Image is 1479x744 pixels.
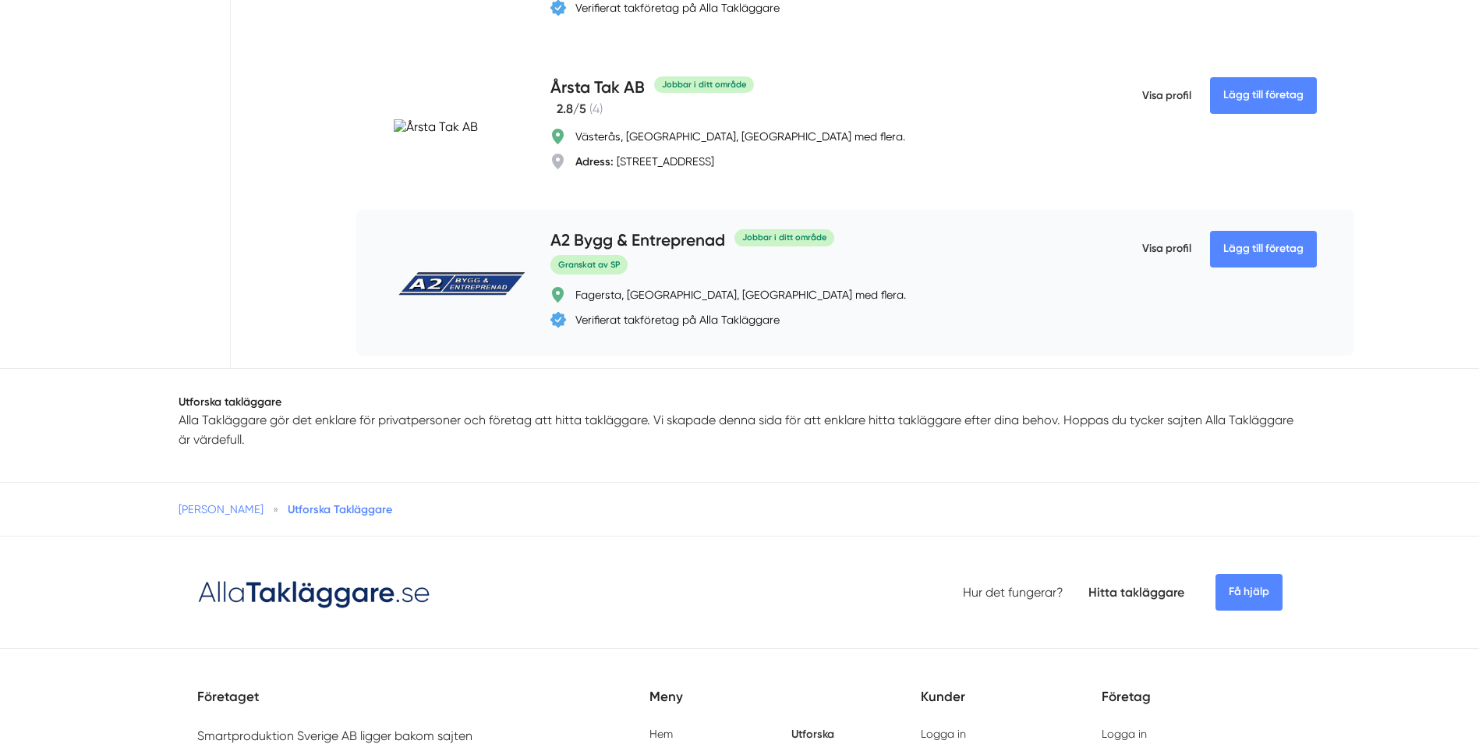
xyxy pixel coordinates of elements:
[1088,585,1184,600] a: Hitta takläggare
[575,287,906,303] div: Fagersta, [GEOGRAPHIC_DATA], [GEOGRAPHIC_DATA] med flera.
[575,154,614,168] strong: Adress:
[1142,76,1191,116] span: Visa profil
[394,269,532,298] img: A2 Bygg & Entreprenad
[179,394,1301,409] h1: Utforska takläggare
[654,76,754,93] div: Jobbar i ditt område
[197,686,649,726] h5: Företaget
[288,502,392,516] a: Utforska Takläggare
[575,312,780,328] div: Verifierat takföretag på Alla Takläggare
[179,501,1301,517] nav: Breadcrumb
[649,686,921,726] h5: Meny
[273,501,278,517] span: »
[550,229,725,254] h4: A2 Bygg & Entreprenad
[557,101,586,116] span: 2.8 /5
[575,154,714,169] div: [STREET_ADDRESS]
[963,585,1063,600] a: Hur det fungerar?
[394,119,478,134] img: Årsta Tak AB
[1210,77,1317,113] : Lägg till företag
[734,229,834,246] div: Jobbar i ditt område
[575,129,905,144] div: Västerås, [GEOGRAPHIC_DATA], [GEOGRAPHIC_DATA] med flera.
[921,728,966,740] a: Logga in
[179,503,264,515] a: [PERSON_NAME]
[1142,229,1191,269] span: Visa profil
[589,101,603,116] span: ( 4 )
[197,575,431,611] img: Logotyp Alla Takläggare
[550,255,628,275] span: Granskat av SP
[1215,574,1283,610] span: Få hjälp
[179,410,1301,450] p: Alla Takläggare gör det enklare för privatpersoner och företag att hitta takläggare. Vi skapade d...
[1210,231,1317,267] : Lägg till företag
[1102,728,1147,740] a: Logga in
[921,686,1102,726] h5: Kunder
[791,727,834,741] a: Utforska
[1102,686,1283,726] h5: Företag
[550,76,645,101] h4: Årsta Tak AB
[649,728,673,740] a: Hem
